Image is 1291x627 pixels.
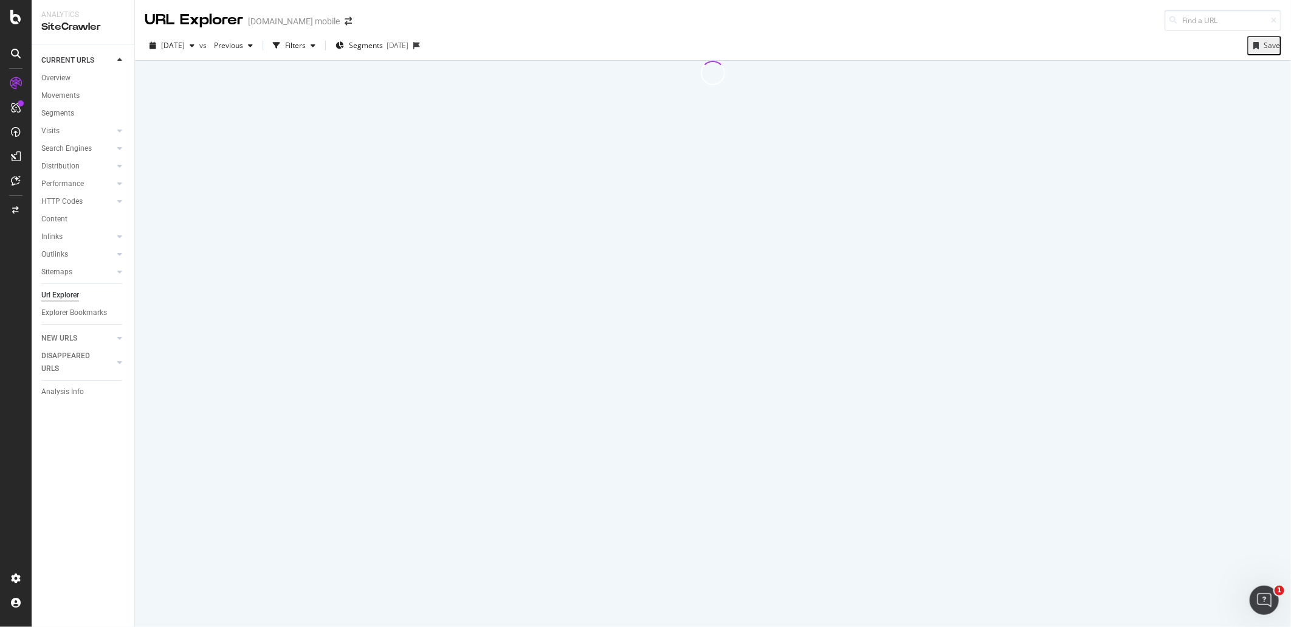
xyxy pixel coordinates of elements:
[41,248,68,261] div: Outlinks
[145,10,243,30] div: URL Explorer
[209,36,258,55] button: Previous
[41,386,84,398] div: Analysis Info
[41,195,114,208] a: HTTP Codes
[41,332,77,345] div: NEW URLS
[41,89,126,102] a: Movements
[41,213,67,226] div: Content
[145,36,199,55] button: [DATE]
[41,125,114,137] a: Visits
[41,54,114,67] a: CURRENT URLS
[41,107,126,120] a: Segments
[268,36,320,55] button: Filters
[41,107,74,120] div: Segments
[349,40,383,50] span: Segments
[1165,10,1281,31] input: Find a URL
[41,125,60,137] div: Visits
[41,230,63,243] div: Inlinks
[41,332,114,345] a: NEW URLS
[331,36,413,55] button: Segments[DATE]
[41,266,114,279] a: Sitemaps
[41,350,103,375] div: DISAPPEARED URLS
[41,386,126,398] a: Analysis Info
[387,40,408,50] div: [DATE]
[41,307,107,319] div: Explorer Bookmarks
[199,40,209,50] span: vs
[161,40,185,50] span: 2025 Jun. 1st
[1264,40,1280,50] div: Save
[41,178,84,190] div: Performance
[41,89,80,102] div: Movements
[209,40,243,50] span: Previous
[248,15,340,27] div: [DOMAIN_NAME] mobile
[41,230,114,243] a: Inlinks
[1250,586,1279,615] iframe: Intercom live chat
[41,248,114,261] a: Outlinks
[41,10,125,20] div: Analytics
[41,142,114,155] a: Search Engines
[41,142,92,155] div: Search Engines
[41,178,114,190] a: Performance
[41,307,126,319] a: Explorer Bookmarks
[41,266,72,279] div: Sitemaps
[41,289,126,302] a: Url Explorer
[41,350,114,375] a: DISAPPEARED URLS
[41,72,126,85] a: Overview
[1275,586,1284,595] span: 1
[41,20,125,34] div: SiteCrawler
[41,195,83,208] div: HTTP Codes
[41,160,80,173] div: Distribution
[41,54,94,67] div: CURRENT URLS
[345,17,352,26] div: arrow-right-arrow-left
[285,40,306,50] div: Filters
[41,213,126,226] a: Content
[1247,36,1281,55] button: Save
[41,160,114,173] a: Distribution
[41,72,71,85] div: Overview
[41,289,79,302] div: Url Explorer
